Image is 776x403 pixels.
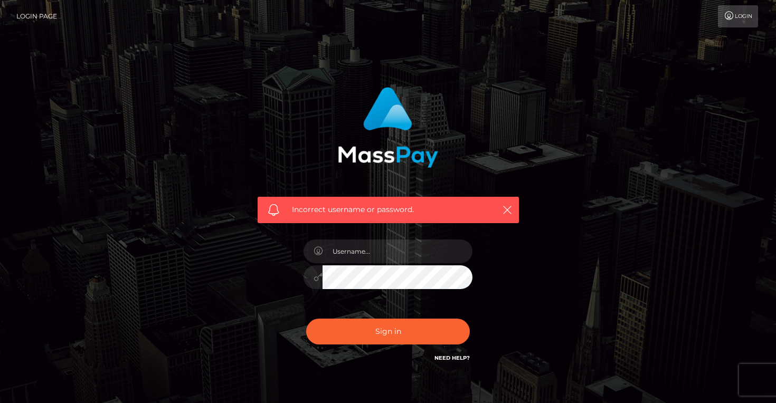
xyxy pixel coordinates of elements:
[306,319,470,344] button: Sign in
[292,204,485,215] span: Incorrect username or password.
[16,5,57,27] a: Login Page
[718,5,758,27] a: Login
[338,87,438,168] img: MassPay Login
[323,239,472,263] input: Username...
[434,354,470,361] a: Need Help?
